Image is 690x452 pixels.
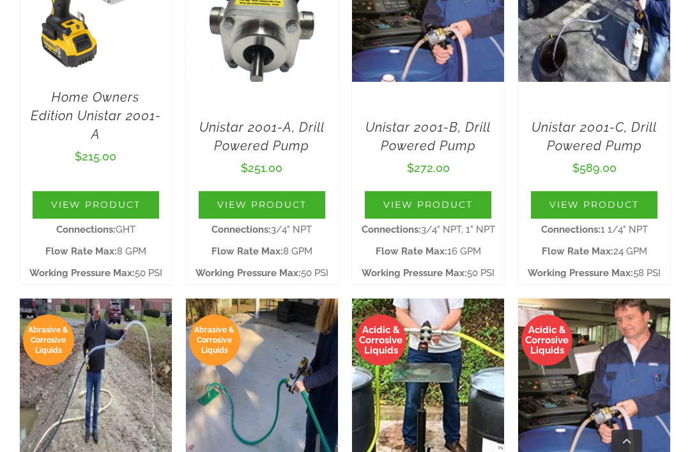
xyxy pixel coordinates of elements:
[241,161,282,175] bdi: 251.00
[195,118,328,155] a: Unistar 2001-A, Drill Powered Pump
[29,267,135,279] strong: Working Pressure Max:
[211,245,312,257] span: 8 GPM
[528,267,633,279] strong: Working Pressure Max:
[29,88,162,144] a: Home Owners Edition Unistar 2001-A
[541,224,601,235] strong: Connections:
[195,267,301,279] strong: Working Pressure Max:
[211,224,312,235] span: 3/4" NPT
[241,161,248,175] span: $
[189,325,240,355] span: Abrasive & Corrosive Liquids
[362,224,495,235] span: 3/4" NPT, 1" NPT
[572,161,579,175] span: $
[45,245,117,257] strong: Flow Rate Max:
[75,150,116,163] bdi: 215.00
[75,150,82,163] span: $
[542,245,647,257] span: 24 GPM
[528,267,661,279] span: 58 PSI
[56,224,135,235] span: GHT
[365,191,491,219] a: View Product
[33,191,159,219] a: View Product
[355,325,406,355] span: Acidic & Corrosive Liquids
[362,267,494,279] span: 50 PSI
[195,267,328,279] span: 50 PSI
[376,245,481,257] span: 16 GPM
[199,191,325,219] a: View Product
[407,161,450,175] bdi: 272.00
[362,118,494,155] a: Unistar 2001-B, Drill Powered Pump
[541,224,648,235] span: 1 1/4" NPT
[45,245,146,257] span: 8 GPM
[542,245,613,257] strong: Flow Rate Max:
[528,118,661,155] a: Unistar 2001-C, Drill Powered Pump
[56,224,116,235] strong: Connections:
[572,161,617,175] bdi: 589.00
[521,325,572,355] span: Acidic & Corrosive Liquids
[362,224,421,235] strong: Connections:
[29,267,162,279] span: 50 PSI
[531,191,657,219] a: View Product
[362,267,467,279] strong: Working Pressure Max:
[211,245,283,257] strong: Flow Rate Max:
[23,325,74,355] span: Abrasive & Corrosive Liquids
[407,161,414,175] span: $
[376,245,447,257] strong: Flow Rate Max:
[211,224,271,235] strong: Connections:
